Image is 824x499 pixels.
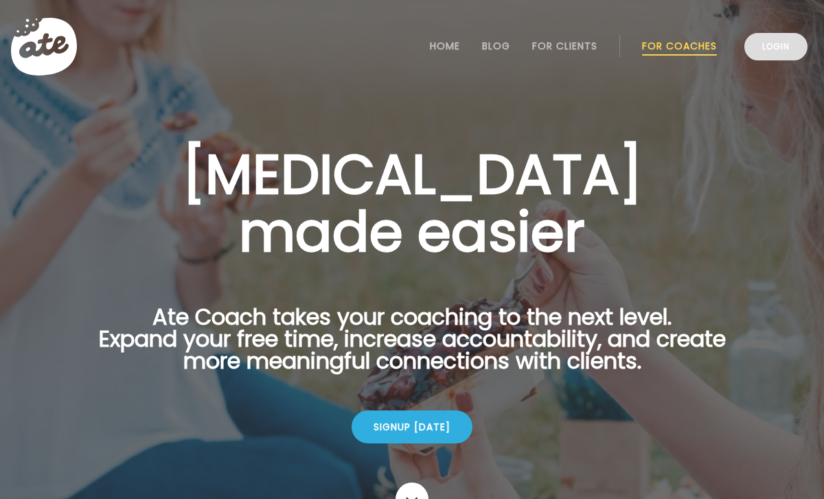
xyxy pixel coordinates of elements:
[642,40,717,51] a: For Coaches
[482,40,510,51] a: Blog
[532,40,597,51] a: For Clients
[430,40,460,51] a: Home
[744,33,808,60] a: Login
[77,146,747,261] h1: [MEDICAL_DATA] made easier
[77,306,747,388] p: Ate Coach takes your coaching to the next level. Expand your free time, increase accountability, ...
[352,410,472,443] div: Signup [DATE]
